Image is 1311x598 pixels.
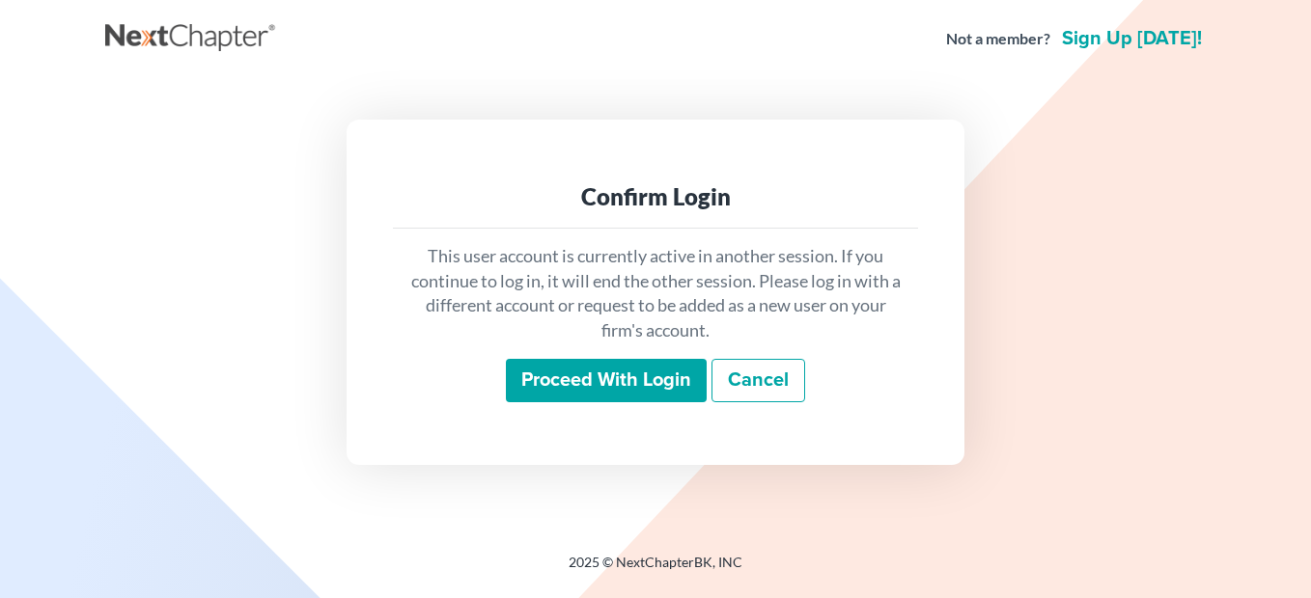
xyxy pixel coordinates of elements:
[506,359,707,403] input: Proceed with login
[408,181,903,212] div: Confirm Login
[946,28,1050,50] strong: Not a member?
[408,244,903,343] p: This user account is currently active in another session. If you continue to log in, it will end ...
[711,359,805,403] a: Cancel
[105,553,1206,587] div: 2025 © NextChapterBK, INC
[1058,29,1206,48] a: Sign up [DATE]!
